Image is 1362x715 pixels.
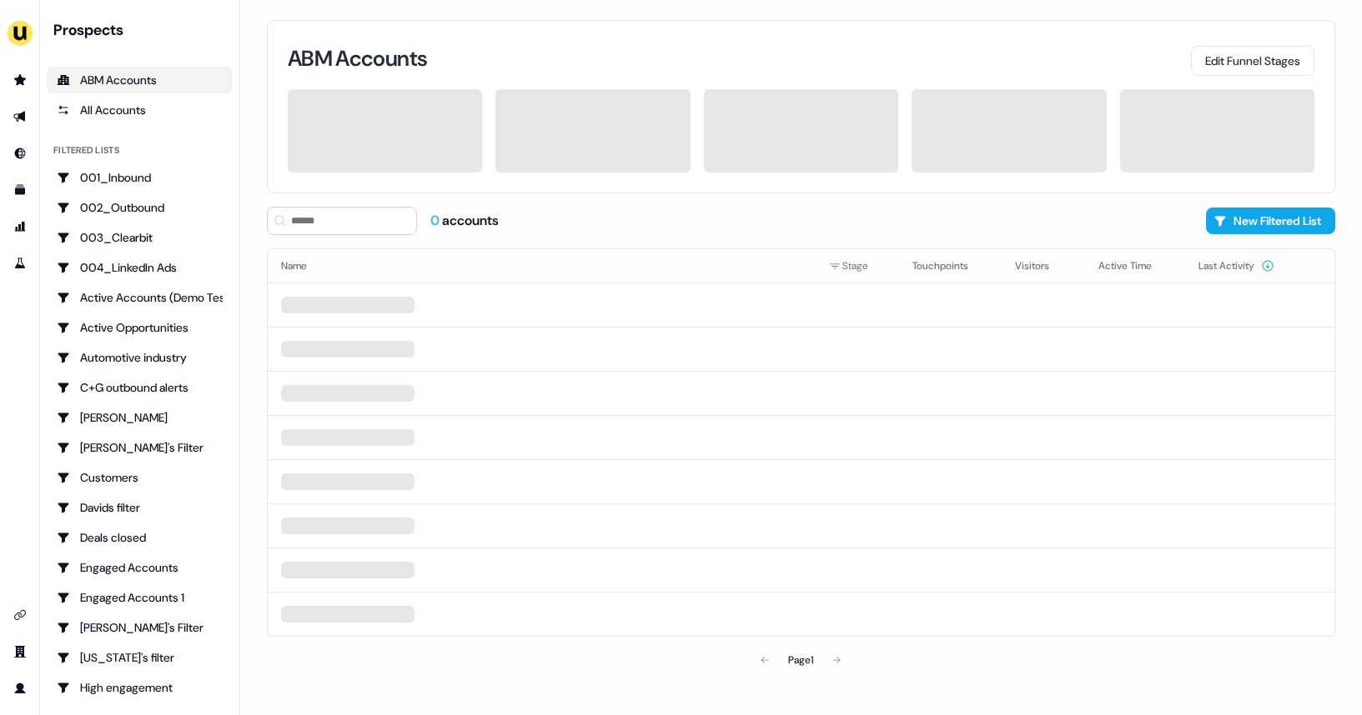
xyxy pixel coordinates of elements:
[7,103,33,130] a: Go to outbound experience
[7,140,33,167] a: Go to Inbound
[57,289,223,306] div: Active Accounts (Demo Test)
[57,469,223,486] div: Customers
[57,199,223,216] div: 002_Outbound
[288,47,427,69] h3: ABM Accounts
[47,464,233,491] a: Go to Customers
[57,229,223,246] div: 003_Clearbit
[7,638,33,665] a: Go to team
[47,254,233,281] a: Go to 004_LinkedIn Ads
[47,224,233,251] a: Go to 003_Clearbit
[57,439,223,456] div: [PERSON_NAME]'s Filter
[1206,207,1335,234] button: New Filtered List
[1098,251,1172,281] button: Active Time
[47,584,233,611] a: Go to Engaged Accounts 1
[47,284,233,311] a: Go to Active Accounts (Demo Test)
[47,374,233,401] a: Go to C+G outbound alerts
[912,251,988,281] button: Touchpoints
[57,559,223,576] div: Engaged Accounts
[47,644,233,671] a: Go to Georgia's filter
[57,529,223,546] div: Deals closed
[57,319,223,336] div: Active Opportunities
[53,143,119,157] div: Filtered lists
[7,177,33,203] a: Go to templates
[53,20,233,40] div: Prospects
[57,72,223,88] div: ABM Accounts
[57,379,223,396] div: C+G outbound alerts
[57,499,223,516] div: Davids filter
[268,249,816,282] th: Name
[1191,46,1314,76] button: Edit Funnel Stages
[47,404,233,431] a: Go to Charlotte Stone
[7,250,33,277] a: Go to experiments
[47,434,233,461] a: Go to Charlotte's Filter
[57,409,223,426] div: [PERSON_NAME]
[1015,251,1069,281] button: Visitors
[7,602,33,628] a: Go to integrations
[829,257,886,274] div: Stage
[1199,251,1274,281] button: Last Activity
[7,213,33,240] a: Go to attribution
[7,675,33,702] a: Go to profile
[57,349,223,366] div: Automotive industry
[430,212,499,230] div: accounts
[47,344,233,371] a: Go to Automotive industry
[57,619,223,636] div: [PERSON_NAME]'s Filter
[57,259,223,276] div: 004_LinkedIn Ads
[57,679,223,696] div: High engagement
[57,102,223,118] div: All Accounts
[47,194,233,221] a: Go to 002_Outbound
[47,524,233,551] a: Go to Deals closed
[47,67,233,93] a: ABM Accounts
[47,674,233,701] a: Go to High engagement
[430,212,442,229] span: 0
[788,652,813,668] div: Page 1
[7,67,33,93] a: Go to prospects
[47,97,233,123] a: All accounts
[57,169,223,186] div: 001_Inbound
[47,614,233,641] a: Go to Geneviève's Filter
[47,314,233,341] a: Go to Active Opportunities
[47,494,233,521] a: Go to Davids filter
[47,164,233,191] a: Go to 001_Inbound
[57,589,223,606] div: Engaged Accounts 1
[47,554,233,581] a: Go to Engaged Accounts
[57,649,223,666] div: [US_STATE]'s filter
